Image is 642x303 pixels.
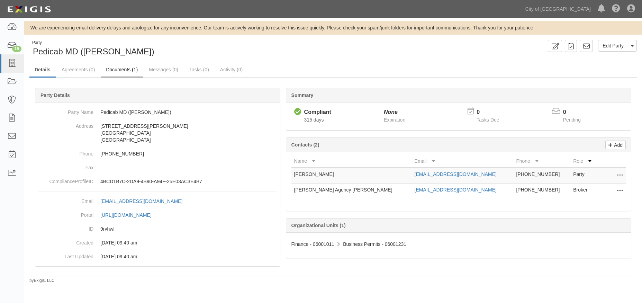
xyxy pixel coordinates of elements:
dt: ComplianceProfileID [38,175,93,185]
a: [EMAIL_ADDRESS][DOMAIN_NAME] [415,187,497,193]
p: 0 [477,108,508,116]
dt: Portal [38,208,93,219]
dt: Address [38,119,93,130]
i: None [384,109,398,115]
td: [PHONE_NUMBER] [513,184,570,199]
a: [EMAIL_ADDRESS][DOMAIN_NAME] [415,171,497,177]
a: Activity (0) [215,63,248,77]
div: [EMAIL_ADDRESS][DOMAIN_NAME] [100,198,182,205]
div: 15 [12,46,21,52]
i: Compliant [294,108,301,116]
a: [EMAIL_ADDRESS][DOMAIN_NAME] [100,198,190,204]
p: 0 [563,108,589,116]
dt: Phone [38,147,93,157]
i: Help Center - Complianz [612,5,620,13]
dt: Fax [38,161,93,171]
b: Summary [291,92,314,98]
td: Party [570,168,598,184]
span: Pending [563,117,581,123]
span: Business Permits - 06001231 [343,241,406,247]
div: Party [32,40,154,46]
div: Pedicab MD (Mark Duran) [29,40,328,57]
a: Exigis, LLC [34,278,55,283]
dd: 01/04/2024 09:40 am [38,236,277,250]
span: Expiration [384,117,405,123]
span: Finance - 06001011 [291,241,335,247]
td: [PERSON_NAME] Agency [PERSON_NAME] [291,184,412,199]
a: Tasks (0) [184,63,214,77]
td: [PHONE_NUMBER] [513,168,570,184]
dd: [PHONE_NUMBER] [38,147,277,161]
dd: 9rvhwf [38,222,277,236]
a: Messages (0) [144,63,183,77]
a: Agreements (0) [56,63,100,77]
span: Since 10/22/2024 [304,117,324,123]
a: City of [GEOGRAPHIC_DATA] [522,2,594,16]
a: Details [29,63,56,78]
a: [URL][DOMAIN_NAME] [100,212,159,218]
p: Add [612,141,623,149]
td: Broker [570,184,598,199]
dd: 01/04/2024 09:40 am [38,250,277,264]
th: Name [291,155,412,168]
a: Edit Party [598,40,628,52]
td: [PERSON_NAME] [291,168,412,184]
dt: ID [38,222,93,232]
small: by [29,278,55,284]
div: Compliant [304,108,331,116]
span: Tasks Due [477,117,499,123]
b: Organizational Units (1) [291,223,346,228]
img: logo-5460c22ac91f19d4615b14bd174203de0afe785f0fc80cf4dbbc73dc1793850b.png [5,3,53,16]
div: We are experiencing email delivery delays and apologize for any inconvenience. Our team is active... [24,24,642,31]
b: Contacts (2) [291,142,319,148]
th: Email [412,155,514,168]
dt: Created [38,236,93,246]
p: 4BCD1B7C-2DA9-4B90-A94F-25E03AC3E4B7 [100,178,277,185]
dt: Last Updated [38,250,93,260]
dd: Pedicab MD ([PERSON_NAME]) [38,105,277,119]
a: Add [605,141,626,149]
span: Pedicab MD ([PERSON_NAME]) [33,47,154,56]
dt: Email [38,194,93,205]
th: Role [570,155,598,168]
dt: Party Name [38,105,93,116]
a: Documents (1) [101,63,143,78]
b: Party Details [40,92,70,98]
th: Phone [513,155,570,168]
dd: [STREET_ADDRESS][PERSON_NAME] [GEOGRAPHIC_DATA] [GEOGRAPHIC_DATA] [38,119,277,147]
